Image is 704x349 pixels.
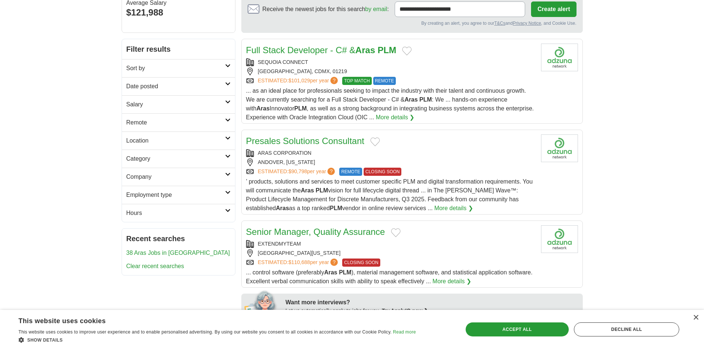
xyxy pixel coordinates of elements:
a: ESTIMATED:$110,688per year? [258,259,340,267]
span: $90,798 [288,168,307,174]
span: CLOSING SOON [364,168,402,176]
a: Senior Manager, Quality Assurance [246,227,385,237]
a: ESTIMATED:$90,798per year? [258,168,337,176]
button: Add to favorite jobs [370,137,380,146]
a: Salary [122,95,235,113]
a: Presales Solutions Consultant [246,136,364,146]
span: ? [330,259,338,266]
strong: Aras [256,105,270,112]
strong: PLM [339,269,351,276]
a: Hours [122,204,235,222]
a: Date posted [122,77,235,95]
img: apply-iq-scientist.png [244,290,280,319]
span: $101,029 [288,78,310,83]
a: More details ❯ [434,204,473,213]
a: Employment type [122,186,235,204]
a: More details ❯ [432,277,471,286]
img: Company logo [541,44,578,71]
strong: PLM [294,105,307,112]
h2: Recent searches [126,233,231,244]
a: Sort by [122,59,235,77]
h2: Employment type [126,191,225,199]
span: ’ products, solutions and services to meet customer specific PLM and digital transformation requi... [246,178,533,211]
div: Show details [18,336,416,343]
strong: Aras [356,45,375,55]
a: T&Cs [494,21,505,26]
a: by email [365,6,387,12]
a: Clear recent searches [126,263,184,269]
h2: Category [126,154,225,163]
span: REMOTE [373,77,396,85]
h2: Date posted [126,82,225,91]
div: ANDOVER, [US_STATE] [246,158,535,166]
span: $110,688 [288,259,310,265]
img: Company logo [541,134,578,162]
div: This website uses cookies [18,314,397,325]
div: EXTENDMYTEAM [246,240,535,248]
div: [GEOGRAPHIC_DATA][US_STATE] [246,249,535,257]
span: TOP MATCH [342,77,371,85]
span: This website uses cookies to improve user experience and to enable personalised advertising. By u... [18,329,392,335]
a: Remote [122,113,235,131]
a: More details ❯ [376,113,415,122]
strong: PLM [330,205,342,211]
span: Receive the newest jobs for this search : [262,5,389,14]
div: ARAS CORPORATION [246,149,535,157]
h2: Hours [126,209,225,218]
strong: Aras [405,96,418,103]
h2: Location [126,136,225,145]
strong: PLM [378,45,397,55]
h2: Sort by [126,64,225,73]
a: Category [122,150,235,168]
div: Want more interviews? [286,298,578,307]
div: Accept all [466,322,569,336]
a: Read more, opens a new window [393,329,416,335]
strong: PLM [316,187,328,194]
img: Company logo [541,225,578,253]
h2: Remote [126,118,225,127]
span: Show details [27,338,63,343]
strong: Aras [324,269,337,276]
span: ? [327,168,335,175]
h2: Filter results [122,39,235,59]
a: Try ApplyIQ now ❯ [382,308,428,314]
div: By creating an alert, you agree to our and , and Cookie Use. [248,20,577,27]
a: Privacy Notice [513,21,541,26]
a: Company [122,168,235,186]
a: 38 Aras Jobs in [GEOGRAPHIC_DATA] [126,250,230,256]
div: Let us automatically apply to jobs for you. [286,307,578,315]
span: ... control software (preferably ), material management software, and statistical application sof... [246,269,533,284]
a: ESTIMATED:$101,029per year? [258,77,340,85]
span: REMOTE [339,168,362,176]
div: [GEOGRAPHIC_DATA], CDMX, 01219 [246,68,535,75]
a: Location [122,131,235,150]
button: Add to favorite jobs [402,47,412,55]
div: Close [693,315,698,321]
a: Full Stack Developer - C# &Aras PLM [246,45,397,55]
strong: PLM [419,96,432,103]
div: SEQUOIA CONNECT [246,58,535,66]
strong: Aras [301,187,314,194]
button: Create alert [531,1,576,17]
h2: Company [126,172,225,181]
span: ... as an ideal place for professionals seeking to impact the industry with their talent and cont... [246,88,534,120]
button: Add to favorite jobs [391,228,401,237]
strong: Aras [276,205,289,211]
div: Decline all [574,322,679,336]
h2: Salary [126,100,225,109]
span: ? [330,77,338,84]
span: CLOSING SOON [342,259,380,267]
div: $121,988 [126,6,231,19]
